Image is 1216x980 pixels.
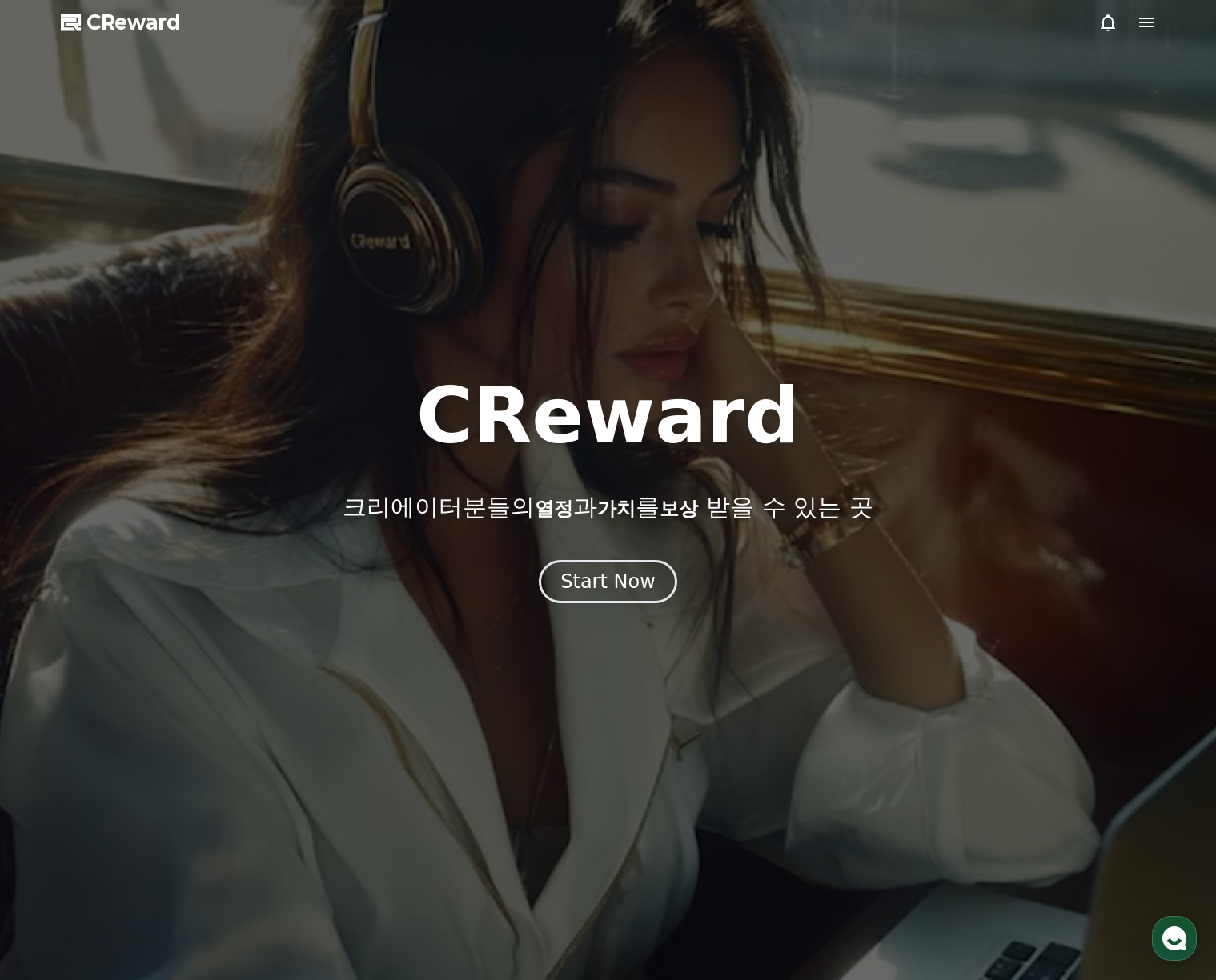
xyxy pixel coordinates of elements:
a: Start Now [539,576,677,591]
span: CReward [86,10,181,35]
span: 보상 [660,498,698,520]
span: 가치 [597,498,636,520]
div: Start Now [560,569,656,594]
a: CReward [61,10,181,35]
p: 크리에이터분들의 과 를 받을 수 있는 곳 [343,493,873,522]
button: Start Now [539,560,677,603]
span: 열정 [535,498,573,520]
h1: CReward [416,378,800,454]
